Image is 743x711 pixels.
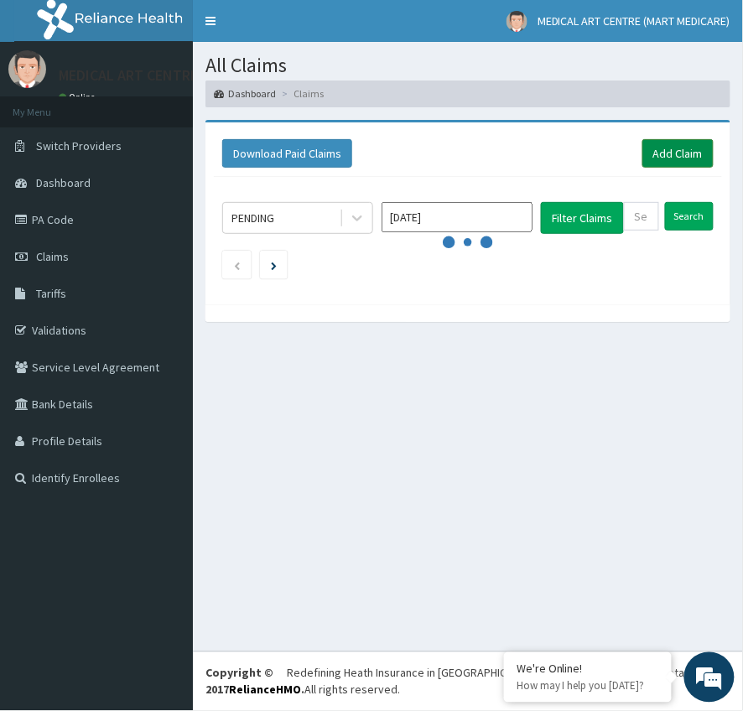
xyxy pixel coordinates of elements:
[624,202,659,231] input: Search by HMO ID
[87,94,282,116] div: Chat with us now
[205,54,730,76] h1: All Claims
[222,139,352,168] button: Download Paid Claims
[97,211,231,381] span: We're online!
[278,86,324,101] li: Claims
[59,68,315,83] p: MEDICAL ART CENTRE (MART MEDICARE)
[36,138,122,153] span: Switch Providers
[229,682,301,698] a: RelianceHMO
[382,202,533,232] input: Select Month and Year
[507,11,527,32] img: User Image
[8,458,320,516] textarea: Type your message and hit 'Enter'
[233,257,241,272] a: Previous page
[287,665,730,682] div: Redefining Heath Insurance in [GEOGRAPHIC_DATA] using Telemedicine and Data Science!
[541,202,624,234] button: Filter Claims
[214,86,276,101] a: Dashboard
[271,257,277,272] a: Next page
[231,210,274,226] div: PENDING
[443,217,493,267] svg: audio-loading
[538,13,730,29] span: MEDICAL ART CENTRE (MART MEDICARE)
[205,666,304,698] strong: Copyright © 2017 .
[642,139,714,168] a: Add Claim
[36,249,69,264] span: Claims
[59,91,99,103] a: Online
[31,84,68,126] img: d_794563401_company_1708531726252_794563401
[8,50,46,88] img: User Image
[517,662,659,677] div: We're Online!
[36,286,66,301] span: Tariffs
[275,8,315,49] div: Minimize live chat window
[36,175,91,190] span: Dashboard
[193,651,743,711] footer: All rights reserved.
[665,202,714,231] input: Search
[517,679,659,693] p: How may I help you today?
